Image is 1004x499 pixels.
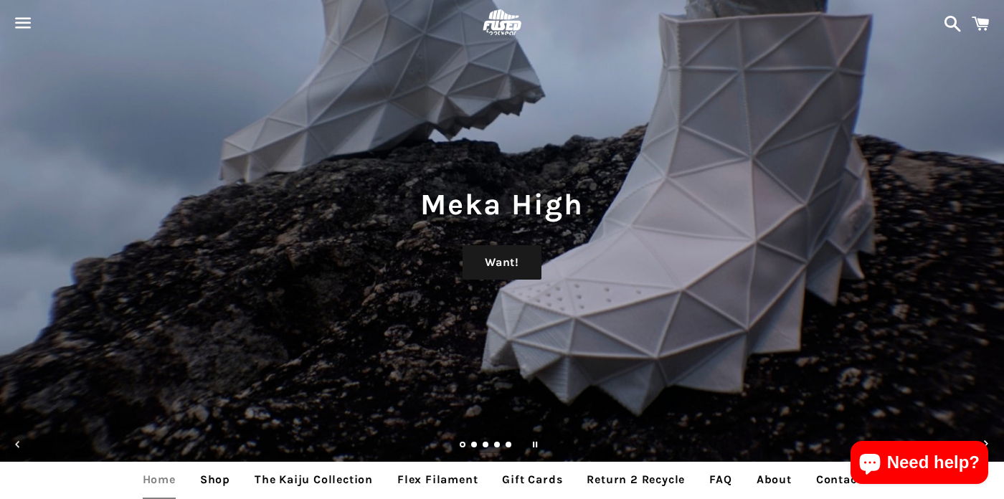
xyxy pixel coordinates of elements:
[189,462,241,498] a: Shop
[506,442,513,450] a: Load slide 5
[132,462,186,498] a: Home
[576,462,696,498] a: Return 2 Recycle
[14,184,990,225] h1: Meka High
[846,441,993,488] inbox-online-store-chat: Shopify online store chat
[2,429,34,460] button: Previous slide
[460,442,467,450] a: Slide 1, current
[970,429,1002,460] button: Next slide
[805,462,873,498] a: Contact
[519,429,551,460] button: Pause slideshow
[471,442,478,450] a: Load slide 2
[698,462,742,498] a: FAQ
[494,442,501,450] a: Load slide 4
[244,462,384,498] a: The Kaiju Collection
[491,462,573,498] a: Gift Cards
[746,462,802,498] a: About
[483,442,490,450] a: Load slide 3
[387,462,488,498] a: Flex Filament
[463,245,541,280] a: Want!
